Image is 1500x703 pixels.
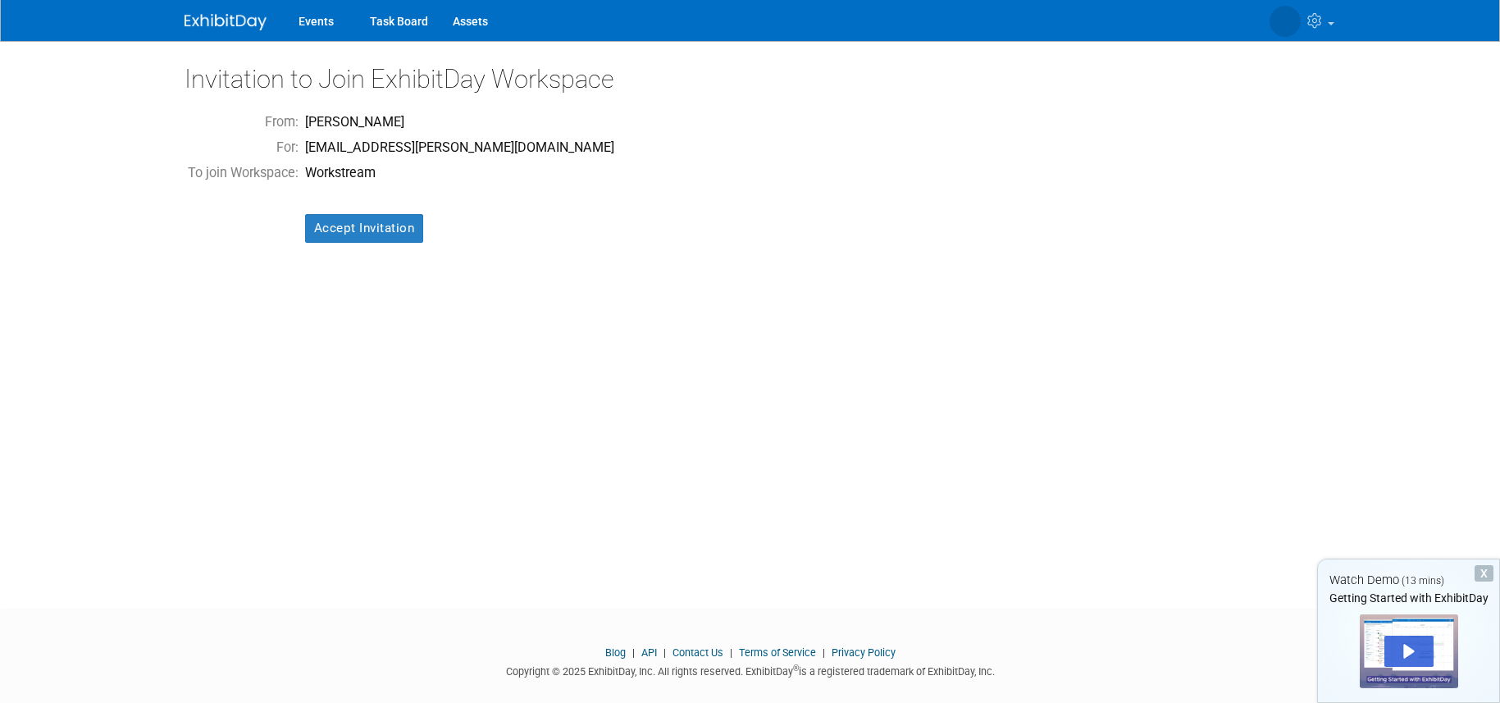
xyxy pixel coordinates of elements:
td: To join Workspace: [185,161,302,186]
a: API [641,646,657,659]
div: Play [1384,636,1434,667]
span: | [659,646,670,659]
span: | [726,646,736,659]
td: From: [185,110,302,135]
td: For: [185,135,302,161]
span: | [628,646,639,659]
img: ExhibitDay [185,14,267,30]
div: Getting Started with ExhibitDay [1318,590,1499,606]
span: | [818,646,829,659]
a: Privacy Policy [832,646,896,659]
a: Terms of Service [739,646,816,659]
a: Contact Us [672,646,723,659]
img: Lianna Louie [1270,6,1301,37]
span: (13 mins) [1402,575,1444,587]
div: Dismiss [1475,565,1493,582]
td: [EMAIL_ADDRESS][PERSON_NAME][DOMAIN_NAME] [302,135,618,161]
td: Workstream [302,161,618,186]
sup: ® [793,664,799,673]
a: Blog [605,646,626,659]
td: [PERSON_NAME] [302,110,618,135]
div: Watch Demo [1318,572,1499,589]
h2: Invitation to Join ExhibitDay Workspace [185,66,1316,94]
input: Accept Invitation [305,214,424,243]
